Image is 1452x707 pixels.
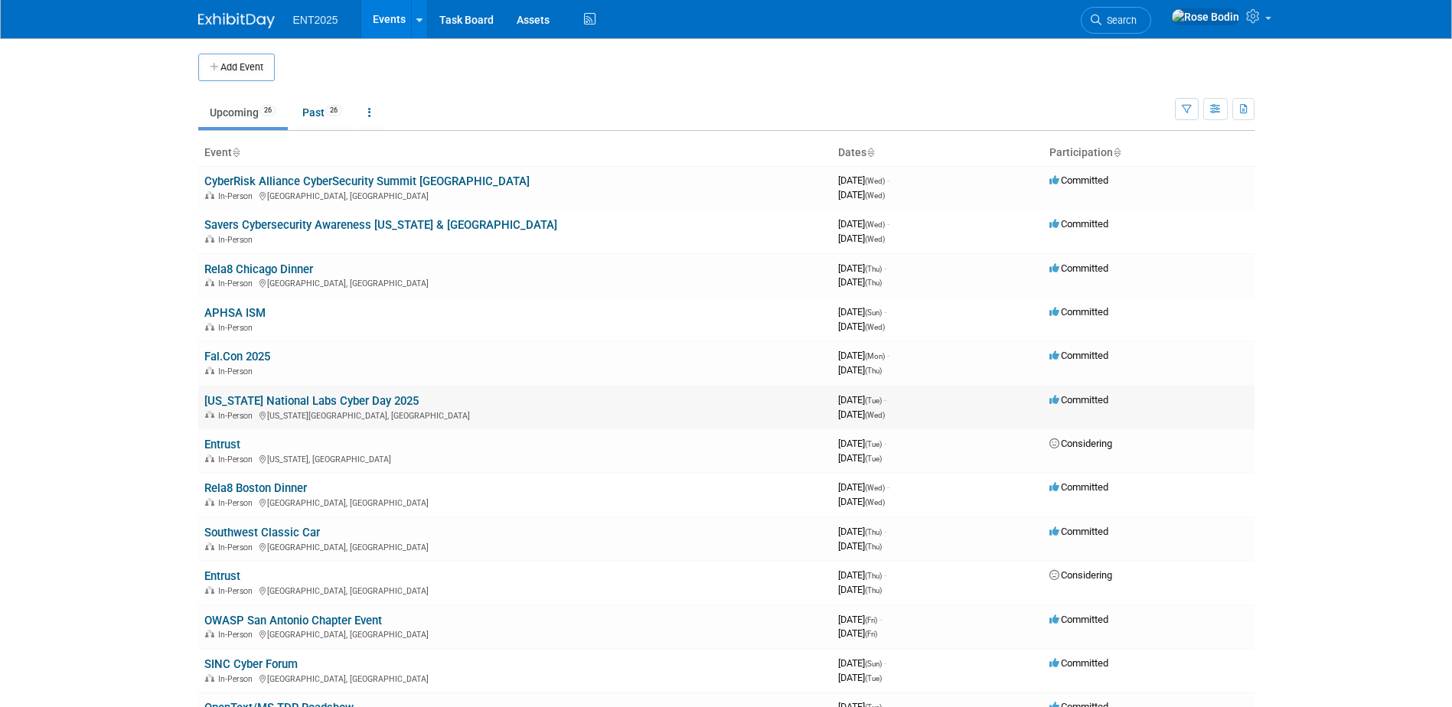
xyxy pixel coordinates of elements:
span: In-Person [218,454,257,464]
a: OWASP San Antonio Chapter Event [204,614,382,627]
span: - [884,438,886,449]
span: [DATE] [838,627,877,639]
span: (Thu) [865,586,882,595]
a: Rela8 Boston Dinner [204,481,307,495]
div: [GEOGRAPHIC_DATA], [GEOGRAPHIC_DATA] [204,584,826,596]
a: Past26 [291,98,354,127]
img: In-Person Event [205,498,214,506]
span: [DATE] [838,394,886,406]
span: [DATE] [838,526,886,537]
span: [DATE] [838,364,882,376]
span: Committed [1049,174,1108,186]
span: ENT2025 [293,14,338,26]
span: [DATE] [838,189,885,200]
span: [DATE] [838,262,886,274]
span: In-Person [218,586,257,596]
span: [DATE] [838,614,882,625]
span: [DATE] [838,657,886,669]
span: (Thu) [865,572,882,580]
div: [GEOGRAPHIC_DATA], [GEOGRAPHIC_DATA] [204,540,826,552]
div: [US_STATE][GEOGRAPHIC_DATA], [GEOGRAPHIC_DATA] [204,409,826,421]
span: (Wed) [865,498,885,507]
span: [DATE] [838,350,889,361]
img: In-Person Event [205,411,214,419]
span: (Tue) [865,440,882,448]
span: [DATE] [838,438,886,449]
a: [US_STATE] National Labs Cyber Day 2025 [204,394,419,408]
span: - [887,174,889,186]
span: [DATE] [838,481,889,493]
span: [DATE] [838,496,885,507]
span: 26 [325,105,342,116]
a: Sort by Event Name [232,146,240,158]
span: Committed [1049,657,1108,669]
span: (Tue) [865,674,882,683]
a: Search [1081,7,1151,34]
div: [GEOGRAPHIC_DATA], [GEOGRAPHIC_DATA] [204,627,826,640]
button: Add Event [198,54,275,81]
span: [DATE] [838,540,882,552]
span: - [884,657,886,669]
span: [DATE] [838,409,885,420]
span: In-Person [218,367,257,376]
span: - [884,569,886,581]
span: (Fri) [865,630,877,638]
span: Search [1101,15,1137,26]
span: (Wed) [865,411,885,419]
th: Participation [1043,140,1255,166]
span: In-Person [218,630,257,640]
span: (Wed) [865,484,885,492]
a: Rela8 Chicago Dinner [204,262,313,276]
span: Committed [1049,350,1108,361]
span: Committed [1049,614,1108,625]
a: Entrust [204,569,240,583]
div: [GEOGRAPHIC_DATA], [GEOGRAPHIC_DATA] [204,672,826,684]
span: (Wed) [865,323,885,331]
span: [DATE] [838,233,885,244]
a: Entrust [204,438,240,451]
span: (Wed) [865,220,885,229]
span: (Tue) [865,396,882,405]
span: Committed [1049,481,1108,493]
span: [DATE] [838,452,882,464]
a: APHSA ISM [204,306,266,320]
img: In-Person Event [205,630,214,637]
span: - [884,394,886,406]
a: Sort by Participation Type [1113,146,1121,158]
span: 26 [259,105,276,116]
img: In-Person Event [205,367,214,374]
span: In-Person [218,279,257,288]
span: Committed [1049,394,1108,406]
div: [GEOGRAPHIC_DATA], [GEOGRAPHIC_DATA] [204,496,826,508]
img: In-Person Event [205,191,214,199]
span: [DATE] [838,569,886,581]
span: (Wed) [865,177,885,185]
span: - [884,526,886,537]
span: Committed [1049,262,1108,274]
span: (Thu) [865,542,882,551]
span: Committed [1049,306,1108,318]
img: In-Person Event [205,454,214,462]
span: (Wed) [865,191,885,200]
span: (Tue) [865,454,882,463]
th: Dates [832,140,1043,166]
span: (Sun) [865,308,882,317]
span: Committed [1049,526,1108,537]
a: Sort by Start Date [866,146,874,158]
span: [DATE] [838,306,886,318]
span: [DATE] [838,218,889,230]
span: (Thu) [865,528,882,536]
img: In-Person Event [205,674,214,682]
span: (Thu) [865,279,882,287]
span: (Mon) [865,352,885,360]
div: [GEOGRAPHIC_DATA], [GEOGRAPHIC_DATA] [204,189,826,201]
span: In-Person [218,235,257,245]
img: In-Person Event [205,323,214,331]
span: [DATE] [838,174,889,186]
img: In-Person Event [205,586,214,594]
span: - [884,306,886,318]
img: Rose Bodin [1171,8,1240,25]
span: Committed [1049,218,1108,230]
span: Considering [1049,438,1112,449]
span: [DATE] [838,321,885,332]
